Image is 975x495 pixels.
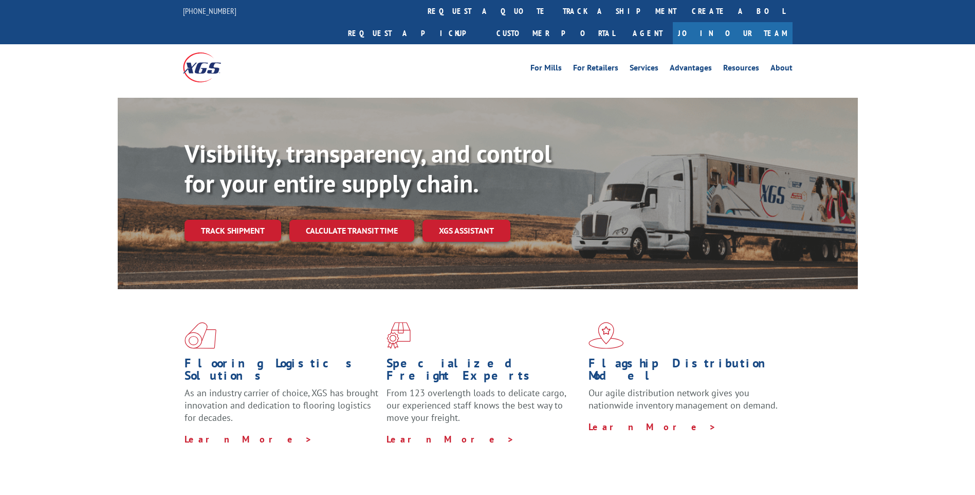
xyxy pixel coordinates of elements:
a: Customer Portal [489,22,622,44]
img: xgs-icon-focused-on-flooring-red [387,322,411,349]
span: Our agile distribution network gives you nationwide inventory management on demand. [588,387,778,411]
a: Services [630,64,658,75]
a: Join Our Team [673,22,793,44]
span: As an industry carrier of choice, XGS has brought innovation and dedication to flooring logistics... [185,387,378,423]
a: Advantages [670,64,712,75]
h1: Specialized Freight Experts [387,357,581,387]
a: For Retailers [573,64,618,75]
a: Resources [723,64,759,75]
h1: Flagship Distribution Model [588,357,783,387]
a: Request a pickup [340,22,489,44]
a: Learn More > [588,421,716,433]
a: [PHONE_NUMBER] [183,6,236,16]
img: xgs-icon-flagship-distribution-model-red [588,322,624,349]
a: Track shipment [185,220,281,241]
a: For Mills [530,64,562,75]
a: XGS ASSISTANT [422,220,510,242]
b: Visibility, transparency, and control for your entire supply chain. [185,137,551,199]
img: xgs-icon-total-supply-chain-intelligence-red [185,322,216,349]
p: From 123 overlength loads to delicate cargo, our experienced staff knows the best way to move you... [387,387,581,433]
a: Learn More > [185,433,312,445]
a: Learn More > [387,433,514,445]
a: Calculate transit time [289,220,414,242]
a: Agent [622,22,673,44]
a: About [770,64,793,75]
h1: Flooring Logistics Solutions [185,357,379,387]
